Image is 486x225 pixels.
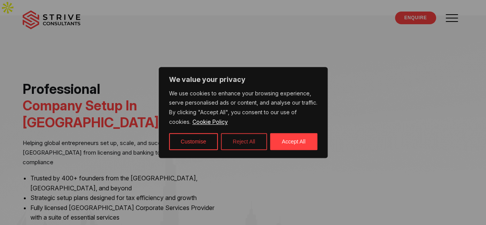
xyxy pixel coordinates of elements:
a: Cookie Policy [192,118,228,125]
p: We use cookies to enhance your browsing experience, serve personalised ads or content, and analys... [169,89,317,127]
button: Reject All [221,133,267,150]
button: Customise [169,133,218,150]
div: We value your privacy [159,67,328,158]
button: Accept All [270,133,317,150]
p: We value your privacy [169,75,317,84]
